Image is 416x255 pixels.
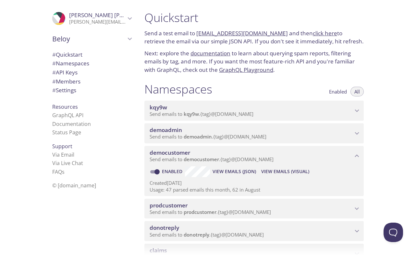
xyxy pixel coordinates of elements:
p: Send a test email to and then to retrieve the email via our simple JSON API. If you don't see it ... [144,29,364,46]
div: demoadmin namespace [144,123,364,143]
span: © [DOMAIN_NAME] [52,182,96,189]
span: Settings [52,86,76,94]
span: donotreply [150,224,179,231]
a: Status Page [52,129,81,136]
a: Enabled [161,168,185,174]
div: democustomer namespace [144,146,364,166]
div: prodcustomer namespace [144,199,364,219]
div: Dianne Villaflor [47,8,137,29]
div: donotreply namespace [144,221,364,241]
span: # [52,60,56,67]
button: View Emails (Visual) [259,166,312,177]
h1: Namespaces [144,82,212,96]
span: # [52,78,56,85]
span: Send emails to . {tag} @[DOMAIN_NAME] [150,133,266,140]
span: s [62,168,65,175]
span: Quickstart [52,51,82,58]
a: Documentation [52,120,91,127]
div: Namespaces [47,59,137,68]
span: donotreply [184,231,209,238]
span: # [52,86,56,94]
a: GraphQL API [52,112,83,119]
div: kqy9w namespace [144,101,364,121]
div: API Keys [47,68,137,77]
span: demoadmin [184,133,212,140]
h1: Quickstart [144,10,364,25]
div: Members [47,77,137,86]
span: democustomer [150,149,190,156]
a: Via Email [52,151,74,158]
span: [PERSON_NAME] [PERSON_NAME] [69,11,158,19]
button: Enabled [325,87,351,96]
span: Beloy [52,34,126,43]
a: GraphQL Playground [219,66,273,73]
span: democustomer [184,156,219,162]
span: kqy9w [184,111,199,117]
a: FAQ [52,168,65,175]
div: Quickstart [47,50,137,59]
span: Namespaces [52,60,89,67]
a: documentation [190,50,230,57]
button: All [350,87,364,96]
span: Support [52,143,72,150]
div: Beloy [47,30,137,47]
a: [EMAIL_ADDRESS][DOMAIN_NAME] [196,29,288,37]
span: # [52,69,56,76]
div: Team Settings [47,86,137,95]
span: Send emails to . {tag} @[DOMAIN_NAME] [150,209,271,215]
p: Created [DATE] [150,180,359,186]
span: Resources [52,103,78,110]
a: Via Live Chat [52,160,83,167]
p: Usage: 47 parsed emails this month, 62 in August [150,186,359,193]
span: Send emails to . {tag} @[DOMAIN_NAME] [150,111,253,117]
p: Next: explore the to learn about querying spam reports, filtering emails by tag, and more. If you... [144,49,364,74]
span: demoadmin [150,126,182,134]
span: prodcustomer [184,209,216,215]
span: Send emails to . {tag} @[DOMAIN_NAME] [150,231,264,238]
span: Members [52,78,80,85]
p: [PERSON_NAME][EMAIL_ADDRESS][DOMAIN_NAME] [69,19,126,25]
a: click here [313,29,337,37]
span: View Emails (JSON) [213,168,256,175]
span: kqy9w [150,104,167,111]
button: View Emails (JSON) [210,166,259,177]
span: # [52,51,56,58]
span: API Keys [52,69,78,76]
span: Send emails to . {tag} @[DOMAIN_NAME] [150,156,274,162]
iframe: Help Scout Beacon - Open [384,223,403,242]
span: prodcustomer [150,202,188,209]
span: View Emails (Visual) [261,168,309,175]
